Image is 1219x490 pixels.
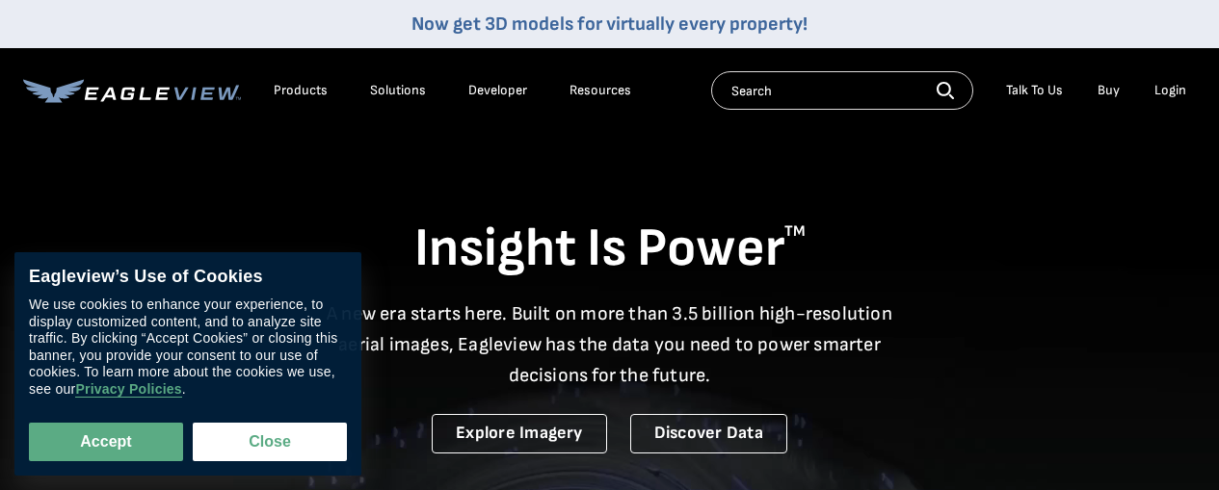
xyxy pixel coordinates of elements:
[23,216,1196,283] h1: Insight Is Power
[411,13,808,36] a: Now get 3D models for virtually every property!
[1006,82,1063,99] div: Talk To Us
[468,82,527,99] a: Developer
[370,82,426,99] div: Solutions
[75,382,181,399] a: Privacy Policies
[784,222,806,241] sup: TM
[193,423,347,461] button: Close
[274,82,328,99] div: Products
[1098,82,1120,99] a: Buy
[711,71,973,110] input: Search
[1154,82,1186,99] div: Login
[315,298,905,391] p: A new era starts here. Built on more than 3.5 billion high-resolution aerial images, Eagleview ha...
[570,82,631,99] div: Resources
[29,423,183,461] button: Accept
[29,267,347,288] div: Eagleview’s Use of Cookies
[432,414,607,453] a: Explore Imagery
[630,414,787,453] a: Discover Data
[29,297,347,399] div: We use cookies to enhance your experience, to display customized content, and to analyze site tra...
